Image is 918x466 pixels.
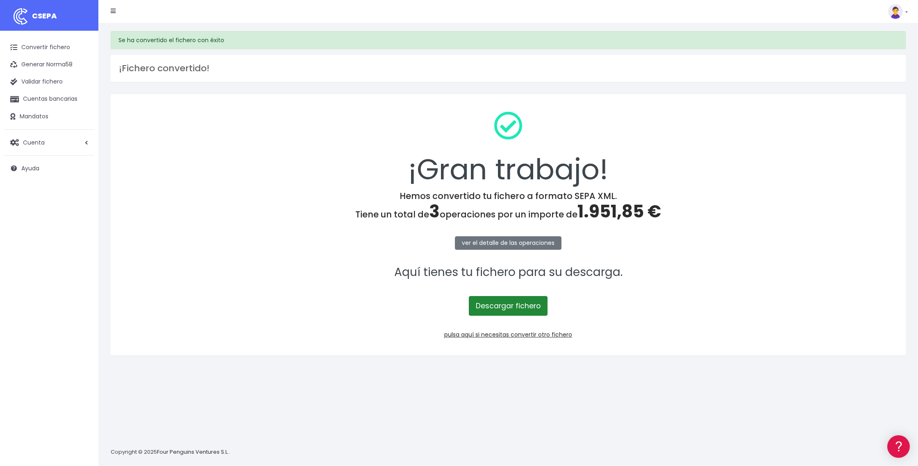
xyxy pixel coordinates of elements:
p: Copyright © 2025 . [111,448,230,457]
p: Aquí tienes tu fichero para su descarga. [121,263,895,282]
h4: Hemos convertido tu fichero a formato SEPA XML. Tiene un total de operaciones por un importe de [121,191,895,222]
a: Convertir fichero [4,39,94,56]
span: Cuenta [23,138,45,146]
span: CSEPA [32,11,57,21]
button: Contáctanos [8,219,156,233]
a: Formatos [8,104,156,116]
a: POWERED BY ENCHANT [113,236,158,244]
a: ver el detalle de las operaciones [455,236,561,250]
a: Generar Norma58 [4,56,94,73]
img: profile [888,4,903,19]
a: General [8,176,156,188]
a: API [8,209,156,222]
a: Four Penguins Ventures S.L. [157,448,229,456]
span: Ayuda [21,164,39,172]
span: 1.951,85 € [577,199,661,224]
a: Perfiles de empresas [8,142,156,154]
a: Problemas habituales [8,116,156,129]
a: Cuenta [4,134,94,151]
a: Descargar fichero [469,296,548,316]
a: Cuentas bancarias [4,90,94,108]
a: Mandatos [4,108,94,125]
span: 3 [429,199,440,224]
div: ¡Gran trabajo! [121,105,895,191]
img: logo [10,6,31,27]
div: Facturación [8,163,156,170]
a: Ayuda [4,160,94,177]
a: Validar fichero [4,73,94,90]
div: Convertir ficheros [8,90,156,98]
a: pulsa aquí si necesitas convertir otro fichero [444,330,572,339]
div: Información general [8,57,156,65]
div: Se ha convertido el fichero con éxito [111,31,906,49]
a: Videotutoriales [8,129,156,142]
a: Información general [8,70,156,82]
h3: ¡Fichero convertido! [119,63,898,74]
div: Programadores [8,197,156,204]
